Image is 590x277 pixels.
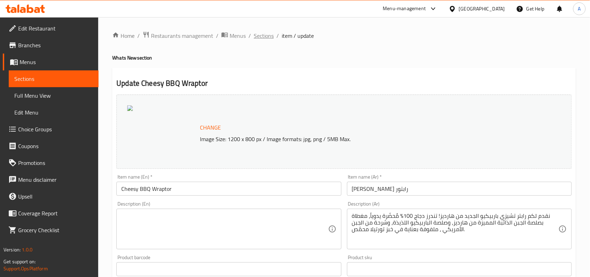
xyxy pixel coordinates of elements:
[197,120,224,135] button: Change
[3,154,99,171] a: Promotions
[18,192,93,201] span: Upsell
[116,78,572,89] h2: Update Cheesy BBQ Wraptor
[18,175,93,184] span: Menu disclaimer
[137,32,140,40] li: /
[3,138,99,154] a: Coupons
[112,54,576,61] h4: Whats New section
[347,262,572,276] input: Please enter product sku
[18,142,93,150] span: Coupons
[18,41,93,49] span: Branches
[3,205,99,222] a: Coverage Report
[18,24,93,33] span: Edit Restaurant
[116,262,341,276] input: Please enter product barcode
[18,159,93,167] span: Promotions
[116,182,341,196] input: Enter name En
[347,182,572,196] input: Enter name Ar
[230,32,246,40] span: Menus
[14,91,93,100] span: Full Menu View
[22,245,33,254] span: 1.0.0
[143,31,213,40] a: Restaurants management
[352,213,559,246] textarea: نقدم لكم رابتر تشيزي باربيكيو الجديد من هارديز! تندرز دجاج 100% مُحضّرة يدوياً، مغطاة بصلصة الجبن...
[3,245,21,254] span: Version:
[9,70,99,87] a: Sections
[282,32,314,40] span: item / update
[18,209,93,217] span: Coverage Report
[112,31,576,40] nav: breadcrumb
[200,123,221,133] span: Change
[3,171,99,188] a: Menu disclaimer
[3,54,99,70] a: Menus
[254,32,274,40] a: Sections
[249,32,251,40] li: /
[3,222,99,238] a: Grocery Checklist
[18,226,93,234] span: Grocery Checklist
[3,20,99,37] a: Edit Restaurant
[112,32,135,40] a: Home
[578,5,581,13] span: A
[3,257,36,266] span: Get support on:
[3,121,99,138] a: Choice Groups
[3,264,48,273] a: Support.OpsPlatform
[216,32,218,40] li: /
[3,37,99,54] a: Branches
[9,104,99,121] a: Edit Menu
[14,75,93,83] span: Sections
[383,5,426,13] div: Menu-management
[18,125,93,133] span: Choice Groups
[151,32,213,40] span: Restaurants management
[20,58,93,66] span: Menus
[459,5,505,13] div: [GEOGRAPHIC_DATA]
[9,87,99,104] a: Full Menu View
[197,135,522,143] p: Image Size: 1200 x 800 px / Image formats: jpg, png / 5MB Max.
[276,32,279,40] li: /
[221,31,246,40] a: Menus
[14,108,93,117] span: Edit Menu
[127,105,133,111] img: 33B6C2083DAC1C7D88ACE6F63C4125D9
[3,188,99,205] a: Upsell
